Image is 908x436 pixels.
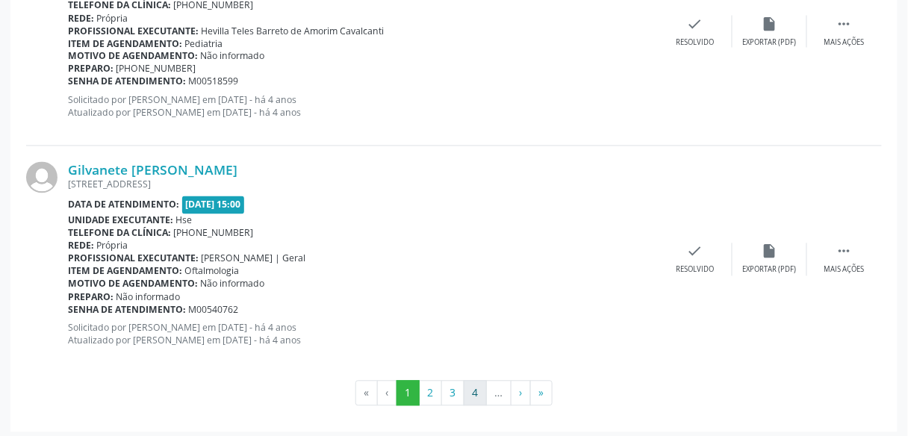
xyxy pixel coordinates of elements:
i: check [687,16,703,32]
b: Rede: [68,12,94,25]
b: Profissional executante: [68,25,199,37]
div: Mais ações [824,37,865,48]
b: Motivo de agendamento: [68,50,198,63]
b: Motivo de agendamento: [68,278,198,290]
span: M00540762 [189,304,239,317]
span: Hse [176,214,193,227]
i: check [687,243,703,260]
img: img [26,162,57,193]
i: insert_drive_file [762,243,778,260]
button: Go to page 1 [397,381,420,406]
b: Rede: [68,240,94,252]
div: Resolvido [676,37,714,48]
button: Go to page 2 [419,381,442,406]
b: Telefone da clínica: [68,227,171,240]
span: Não informado [116,291,181,304]
span: Não informado [201,278,265,290]
ul: Pagination [26,381,882,406]
span: [PERSON_NAME] | Geral [202,252,306,265]
div: Exportar (PDF) [743,265,797,275]
b: Preparo: [68,63,113,75]
p: Solicitado por [PERSON_NAME] em [DATE] - há 4 anos Atualizado por [PERSON_NAME] em [DATE] - há 4 ... [68,94,658,119]
a: Gilvanete [PERSON_NAME] [68,162,237,178]
div: Mais ações [824,265,865,275]
button: Go to page 4 [464,381,487,406]
div: Resolvido [676,265,714,275]
span: Pediatria [185,37,223,50]
button: Go to page 3 [441,381,464,406]
span: Oftalmologia [185,265,240,278]
i:  [836,16,853,32]
b: Profissional executante: [68,252,199,265]
b: Item de agendamento: [68,37,182,50]
button: Go to next page [511,381,531,406]
span: Não informado [201,50,265,63]
p: Solicitado por [PERSON_NAME] em [DATE] - há 4 anos Atualizado por [PERSON_NAME] em [DATE] - há 4 ... [68,322,658,347]
span: [DATE] 15:00 [182,196,245,214]
b: Item de agendamento: [68,265,182,278]
span: Própria [97,12,128,25]
button: Go to last page [530,381,553,406]
b: Senha de atendimento: [68,304,186,317]
i:  [836,243,853,260]
i: insert_drive_file [762,16,778,32]
div: [STREET_ADDRESS] [68,178,658,191]
div: Exportar (PDF) [743,37,797,48]
b: Preparo: [68,291,113,304]
span: Hevilla Teles Barreto de Amorim Cavalcanti [202,25,385,37]
b: Senha de atendimento: [68,75,186,88]
span: [PHONE_NUMBER] [116,63,196,75]
span: M00518599 [189,75,239,88]
span: Própria [97,240,128,252]
span: [PHONE_NUMBER] [174,227,254,240]
b: Data de atendimento: [68,199,179,211]
b: Unidade executante: [68,214,173,227]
